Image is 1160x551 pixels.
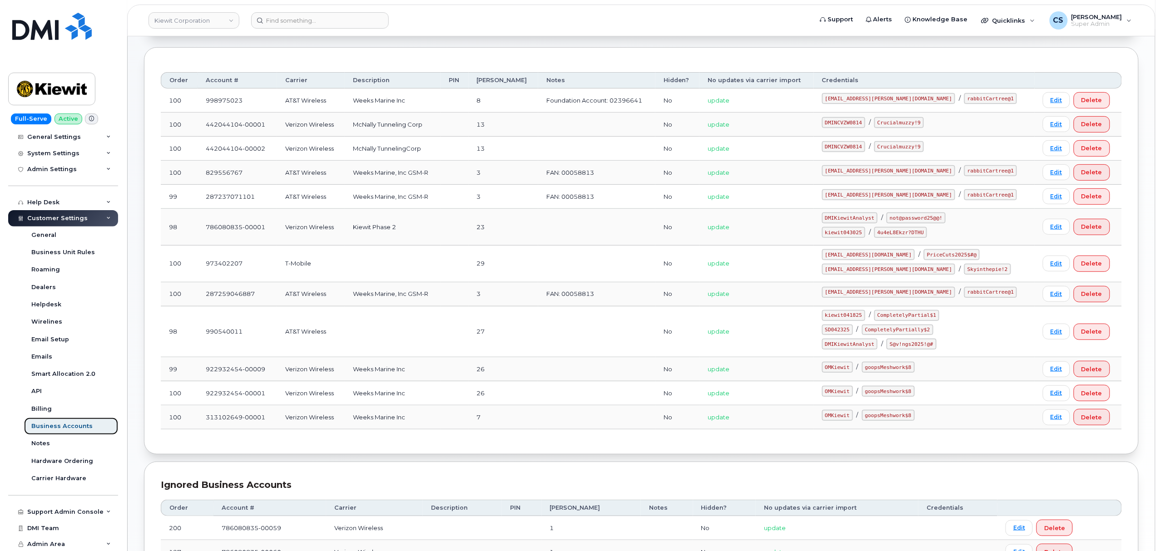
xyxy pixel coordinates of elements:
span: Knowledge Base [913,15,968,24]
div: Quicklinks [975,11,1041,30]
th: Hidden? [693,500,756,516]
a: Edit [1006,520,1033,536]
code: goopsMeshwork$8 [862,410,915,421]
th: Credentials [918,500,997,516]
span: / [918,251,920,258]
td: No [655,137,699,161]
span: / [869,118,871,126]
span: Support [828,15,853,24]
code: rabbitCartree@1 [964,189,1017,200]
code: DMIKiewitAnalyst [822,212,878,223]
code: not@password25@@! [887,212,946,223]
td: 100 [161,246,198,282]
span: Quicklinks [992,17,1026,24]
th: Order [161,72,198,89]
span: / [959,191,961,198]
td: Verizon Wireless [277,137,345,161]
td: AT&T Wireless [277,89,345,113]
a: Edit [1043,286,1070,302]
td: Weeks Marine Inc [345,381,441,405]
span: Delete [1081,168,1102,177]
td: FAN: 00058813 [538,185,655,209]
td: 100 [161,381,198,405]
td: Verizon Wireless [277,209,345,246]
td: No [655,306,699,358]
td: 99 [161,185,198,209]
code: [EMAIL_ADDRESS][PERSON_NAME][DOMAIN_NAME] [822,93,956,104]
span: CS [1053,15,1064,26]
button: Delete [1074,92,1110,108]
span: update [708,121,729,128]
span: Delete [1081,413,1102,422]
td: Weeks Marine, Inc GSM-R [345,185,441,209]
input: Find something... [251,12,389,29]
button: Delete [1074,409,1110,425]
td: No [655,209,699,246]
td: No [655,113,699,137]
span: Delete [1081,144,1102,153]
td: Verizon Wireless [277,405,345,429]
td: 786080835-00001 [198,209,277,246]
td: 922932454-00001 [198,381,277,405]
td: 13 [469,137,538,161]
code: goopsMeshwork$8 [862,386,915,397]
td: FAN: 00058813 [538,161,655,185]
td: 100 [161,161,198,185]
td: 1 [542,516,641,540]
button: Delete [1074,140,1110,157]
a: Kiewit Corporation [149,12,239,29]
td: No [655,89,699,113]
td: Verizon Wireless [277,381,345,405]
a: Support [813,10,859,29]
span: / [857,387,858,394]
td: 973402207 [198,246,277,282]
td: No [693,516,756,540]
td: 287259046887 [198,282,277,306]
td: 3 [469,161,538,185]
td: Weeks Marine, Inc GSM-R [345,282,441,306]
span: / [959,265,961,272]
span: / [869,311,871,318]
span: / [959,167,961,174]
code: [EMAIL_ADDRESS][DOMAIN_NAME] [822,249,915,260]
span: Delete [1081,120,1102,128]
td: 99 [161,357,198,381]
td: 98 [161,306,198,358]
td: 8 [469,89,538,113]
span: update [708,413,729,421]
a: Edit [1043,409,1070,425]
span: / [857,325,858,333]
td: Verizon Wireless [277,113,345,137]
td: Weeks Marine Inc [345,89,441,113]
span: Delete [1081,365,1102,374]
code: DMIKiewitAnalyst [822,339,878,349]
td: 13 [469,113,538,137]
a: Edit [1043,116,1070,132]
code: S@v!ngs2025!@# [887,339,936,349]
a: Knowledge Base [899,10,974,29]
td: Weeks Marine Inc [345,357,441,381]
span: Delete [1044,524,1065,532]
th: Order [161,500,213,516]
code: PriceCuts2025$#@ [924,249,980,260]
td: FAN: 00058813 [538,282,655,306]
td: McNally Tunneling Corp [345,113,441,137]
code: CompletelyPartially$2 [862,325,933,335]
th: PIN [502,500,542,516]
span: update [708,365,729,373]
button: Delete [1074,188,1110,205]
button: Delete [1074,361,1110,377]
td: Verizon Wireless [326,516,423,540]
td: No [655,161,699,185]
th: Account # [198,72,277,89]
a: Edit [1043,188,1070,204]
span: / [857,363,858,370]
code: Crucialmuzzy!9 [874,141,924,152]
button: Delete [1074,324,1110,340]
span: / [881,340,883,347]
td: Verizon Wireless [277,357,345,381]
span: update [708,290,729,297]
code: goopsMeshwork$8 [862,362,915,373]
code: DMINCVZW0814 [822,141,865,152]
code: DMINCVZW0814 [822,117,865,128]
